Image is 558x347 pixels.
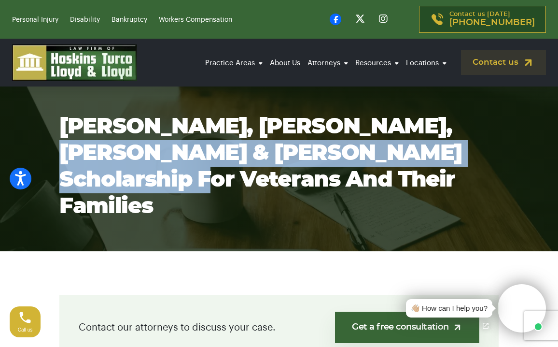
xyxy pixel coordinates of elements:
[12,16,58,23] a: Personal Injury
[461,50,546,75] a: Contact us
[159,16,232,23] a: Workers Compensation
[419,6,546,33] a: Contact us [DATE][PHONE_NUMBER]
[112,16,147,23] a: Bankruptcy
[353,50,401,76] a: Resources
[475,316,496,336] a: Open chat
[449,18,535,28] span: [PHONE_NUMBER]
[59,114,499,220] h1: [PERSON_NAME], [PERSON_NAME], [PERSON_NAME] & [PERSON_NAME] Scholarship for Veterans and Their Fa...
[305,50,350,76] a: Attorneys
[70,16,100,23] a: Disability
[404,50,449,76] a: Locations
[18,327,33,333] span: Call us
[449,11,535,28] p: Contact us [DATE]
[12,44,137,81] img: logo
[267,50,303,76] a: About Us
[203,50,265,76] a: Practice Areas
[335,312,479,343] a: Get a free consultation
[411,303,488,314] div: 👋🏼 How can I help you?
